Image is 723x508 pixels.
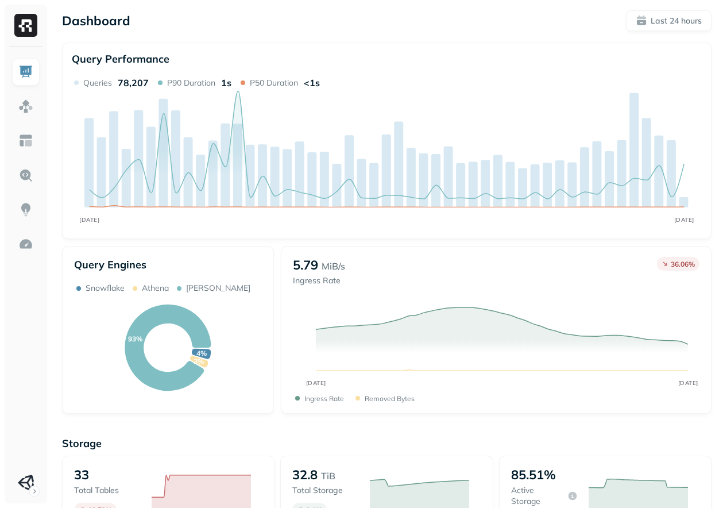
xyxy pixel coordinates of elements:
[186,283,250,294] p: [PERSON_NAME]
[651,16,702,26] p: Last 24 hours
[292,467,318,483] p: 32.8
[221,77,231,88] p: 1s
[18,475,34,491] img: Unity
[511,485,565,507] p: Active storage
[321,469,335,483] p: TiB
[128,334,142,343] text: 93%
[674,216,694,224] tspan: [DATE]
[18,237,33,252] img: Optimization
[196,349,207,357] text: 4%
[511,467,556,483] p: 85.51%
[74,467,89,483] p: 33
[306,379,326,387] tspan: [DATE]
[18,133,33,148] img: Asset Explorer
[304,394,344,403] p: Ingress Rate
[167,78,215,88] p: P90 Duration
[79,216,99,224] tspan: [DATE]
[62,437,712,450] p: Storage
[293,257,318,273] p: 5.79
[678,379,698,387] tspan: [DATE]
[62,13,130,29] p: Dashboard
[74,258,262,271] p: Query Engines
[83,78,112,88] p: Queries
[322,259,345,273] p: MiB/s
[118,77,149,88] p: 78,207
[250,78,298,88] p: P50 Duration
[74,485,140,496] p: Total tables
[626,10,712,31] button: Last 24 hours
[18,168,33,183] img: Query Explorer
[365,394,415,403] p: Removed bytes
[18,202,33,217] img: Insights
[18,99,33,114] img: Assets
[18,64,33,79] img: Dashboard
[671,260,695,268] p: 36.06 %
[194,357,204,365] text: 3%
[304,77,320,88] p: <1s
[72,52,169,66] p: Query Performance
[142,283,169,294] p: Athena
[292,485,358,496] p: Total storage
[86,283,125,294] p: Snowflake
[14,14,37,37] img: Ryft
[293,275,345,286] p: Ingress Rate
